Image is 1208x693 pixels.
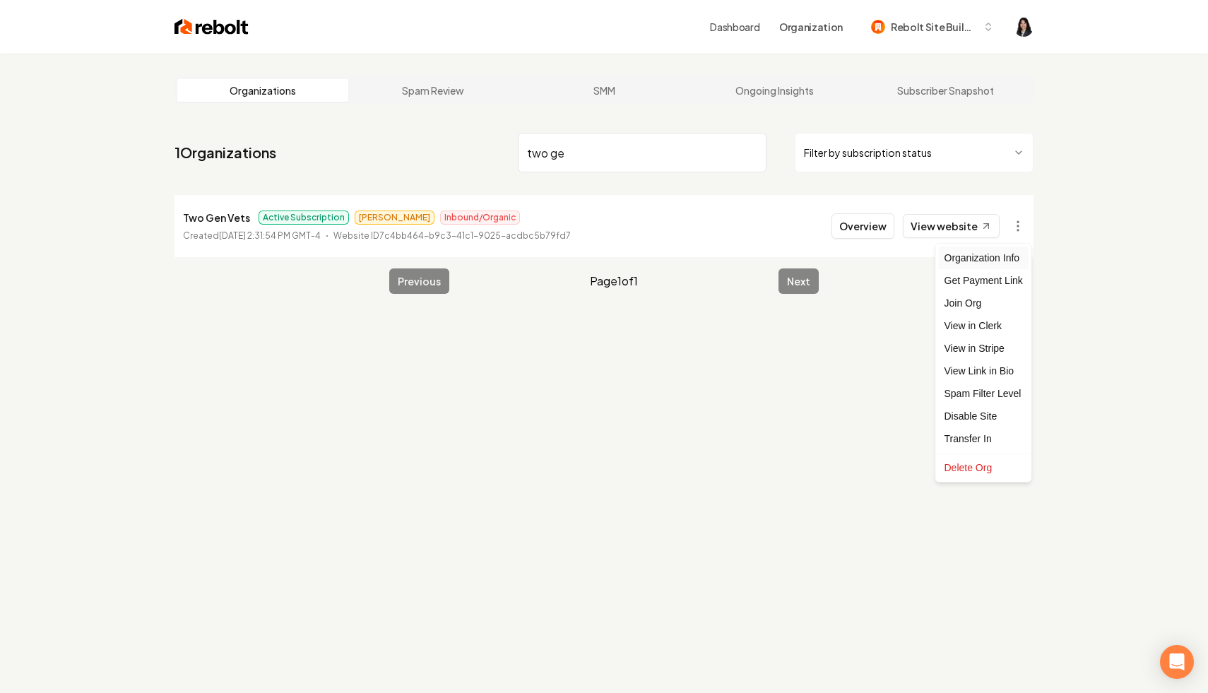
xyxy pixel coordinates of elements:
[939,337,1029,360] a: View in Stripe
[939,360,1029,382] a: View Link in Bio
[939,247,1029,269] div: Organization Info
[939,405,1029,427] div: Disable Site
[939,269,1029,292] div: Get Payment Link
[939,292,1029,314] div: Join Org
[939,427,1029,450] div: Transfer In
[939,456,1029,479] div: Delete Org
[939,382,1029,405] div: Spam Filter Level
[939,314,1029,337] a: View in Clerk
